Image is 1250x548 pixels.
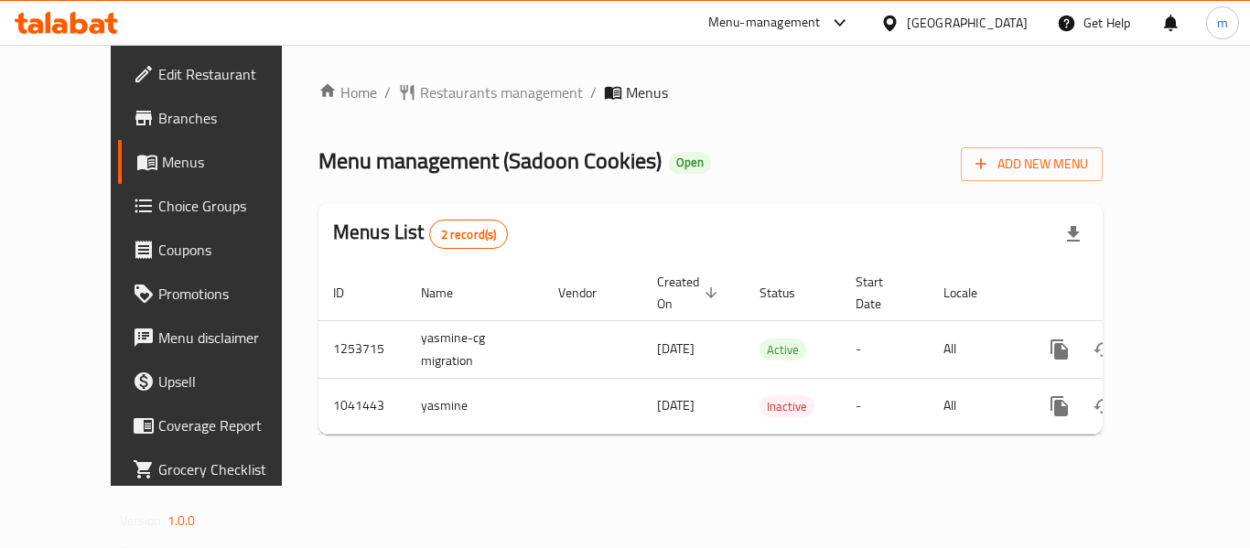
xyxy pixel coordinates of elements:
[384,81,391,103] li: /
[1038,384,1082,428] button: more
[760,282,819,304] span: Status
[158,327,305,349] span: Menu disclaimer
[1038,328,1082,371] button: more
[120,509,165,532] span: Version:
[118,140,319,184] a: Menus
[318,320,406,378] td: 1253715
[841,320,929,378] td: -
[760,338,806,360] div: Active
[708,12,821,34] div: Menu-management
[1217,13,1228,33] span: m
[333,219,508,249] h2: Menus List
[1082,328,1126,371] button: Change Status
[961,147,1103,181] button: Add New Menu
[318,81,377,103] a: Home
[420,81,583,103] span: Restaurants management
[158,195,305,217] span: Choice Groups
[333,282,368,304] span: ID
[841,378,929,434] td: -
[430,226,508,243] span: 2 record(s)
[406,320,544,378] td: yasmine-cg migration
[162,151,305,173] span: Menus
[118,52,319,96] a: Edit Restaurant
[669,152,711,174] div: Open
[856,271,907,315] span: Start Date
[118,96,319,140] a: Branches
[158,63,305,85] span: Edit Restaurant
[760,396,814,417] span: Inactive
[398,81,583,103] a: Restaurants management
[760,395,814,417] div: Inactive
[158,239,305,261] span: Coupons
[118,316,319,360] a: Menu disclaimer
[657,337,695,360] span: [DATE]
[1023,265,1228,321] th: Actions
[669,155,711,170] span: Open
[167,509,196,532] span: 1.0.0
[318,140,662,181] span: Menu management ( Sadoon Cookies )
[118,360,319,403] a: Upsell
[929,378,1023,434] td: All
[318,81,1103,103] nav: breadcrumb
[158,283,305,305] span: Promotions
[158,414,305,436] span: Coverage Report
[657,393,695,417] span: [DATE]
[118,184,319,228] a: Choice Groups
[975,153,1088,176] span: Add New Menu
[907,13,1028,33] div: [GEOGRAPHIC_DATA]
[118,272,319,316] a: Promotions
[590,81,597,103] li: /
[1051,212,1095,256] div: Export file
[318,265,1228,435] table: enhanced table
[421,282,477,304] span: Name
[558,282,620,304] span: Vendor
[118,403,319,447] a: Coverage Report
[657,271,723,315] span: Created On
[1082,384,1126,428] button: Change Status
[318,378,406,434] td: 1041443
[929,320,1023,378] td: All
[406,378,544,434] td: yasmine
[158,371,305,392] span: Upsell
[118,447,319,491] a: Grocery Checklist
[943,282,1001,304] span: Locale
[626,81,668,103] span: Menus
[760,339,806,360] span: Active
[158,107,305,129] span: Branches
[118,228,319,272] a: Coupons
[158,458,305,480] span: Grocery Checklist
